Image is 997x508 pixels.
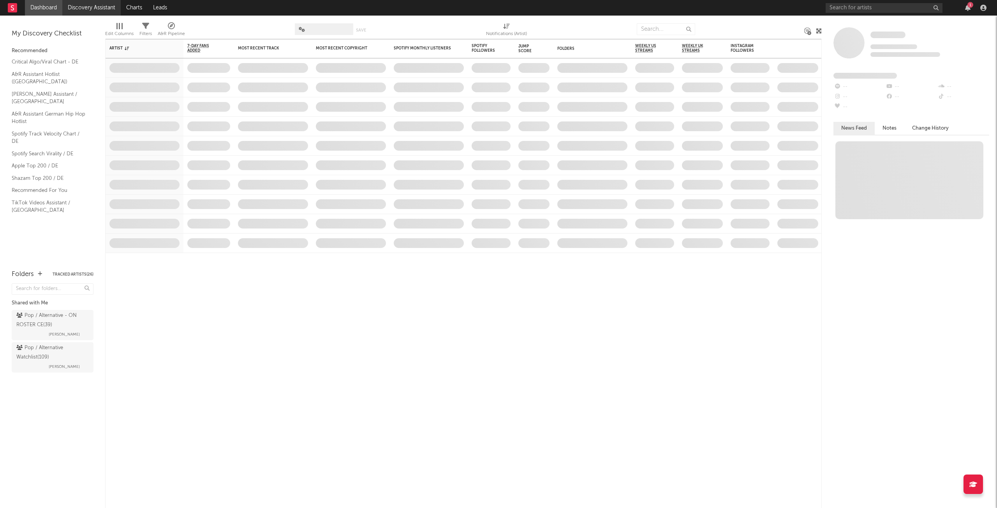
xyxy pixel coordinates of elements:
[965,5,971,11] button: 1
[238,46,296,51] div: Most Recent Track
[53,272,93,276] button: Tracked Artists(26)
[682,44,711,53] span: Weekly UK Streams
[12,283,93,295] input: Search for folders...
[12,149,86,158] a: Spotify Search Virality / DE
[870,32,905,38] span: Some Artist
[875,122,904,135] button: Notes
[16,311,87,330] div: Pop / Alternative - ON ROSTER CE ( 39 )
[105,29,134,39] div: Edit Columns
[833,102,885,112] div: --
[109,46,168,51] div: Artist
[637,23,695,35] input: Search...
[885,82,937,92] div: --
[486,19,527,42] div: Notifications (Artist)
[187,44,218,53] span: 7-Day Fans Added
[12,299,93,308] div: Shared with Me
[486,29,527,39] div: Notifications (Artist)
[12,186,86,195] a: Recommended For You
[12,110,86,126] a: A&R Assistant German Hip Hop Hotlist
[937,82,989,92] div: --
[158,29,185,39] div: A&R Pipeline
[557,46,616,51] div: Folders
[870,31,905,39] a: Some Artist
[12,70,86,86] a: A&R Assistant Hotlist ([GEOGRAPHIC_DATA])
[12,29,93,39] div: My Discovery Checklist
[833,73,897,79] span: Fans Added by Platform
[833,82,885,92] div: --
[967,2,973,8] div: 1
[12,174,86,183] a: Shazam Top 200 / DE
[356,28,366,32] button: Save
[12,130,86,146] a: Spotify Track Velocity Chart / DE
[635,44,662,53] span: Weekly US Streams
[12,46,93,56] div: Recommended
[49,362,80,371] span: [PERSON_NAME]
[12,270,34,279] div: Folders
[12,342,93,373] a: Pop / Alternative Watchlist(109)[PERSON_NAME]
[105,19,134,42] div: Edit Columns
[12,58,86,66] a: Critical Algo/Viral Chart - DE
[904,122,956,135] button: Change History
[826,3,942,13] input: Search for artists
[394,46,452,51] div: Spotify Monthly Listeners
[472,44,499,53] div: Spotify Followers
[518,44,538,53] div: Jump Score
[49,330,80,339] span: [PERSON_NAME]
[316,46,374,51] div: Most Recent Copyright
[12,90,86,106] a: [PERSON_NAME] Assistant / [GEOGRAPHIC_DATA]
[870,52,940,57] span: 0 fans last week
[833,122,875,135] button: News Feed
[139,29,152,39] div: Filters
[833,92,885,102] div: --
[870,44,917,49] span: Tracking Since: [DATE]
[731,44,758,53] div: Instagram Followers
[885,92,937,102] div: --
[12,199,86,214] a: TikTok Videos Assistant / [GEOGRAPHIC_DATA]
[12,310,93,340] a: Pop / Alternative - ON ROSTER CE(39)[PERSON_NAME]
[937,92,989,102] div: --
[16,343,87,362] div: Pop / Alternative Watchlist ( 109 )
[12,162,86,170] a: Apple Top 200 / DE
[139,19,152,42] div: Filters
[158,19,185,42] div: A&R Pipeline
